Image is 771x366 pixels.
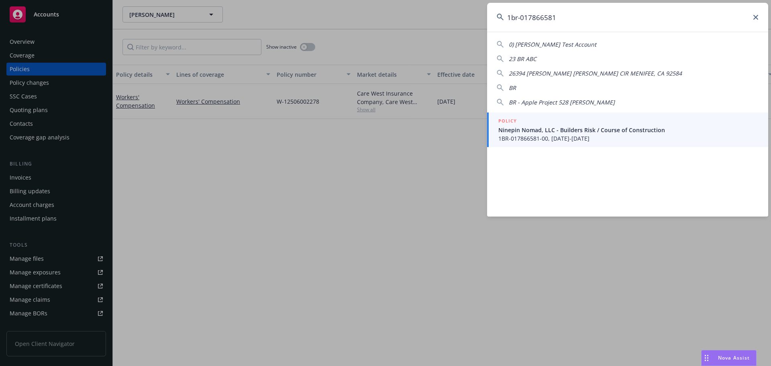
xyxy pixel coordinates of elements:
span: 23 BR ABC [509,55,536,63]
span: Nova Assist [718,354,750,361]
button: Nova Assist [701,350,757,366]
span: 26394 [PERSON_NAME] [PERSON_NAME] CIR MENIFEE, CA 92584 [509,70,682,77]
span: 0) [PERSON_NAME] Test Account [509,41,596,48]
h5: POLICY [498,117,517,125]
span: 1BR-017866581-00, [DATE]-[DATE] [498,134,759,143]
span: Ninepin Nomad, LLC - Builders Risk / Course of Construction [498,126,759,134]
span: BR [509,84,516,92]
div: Drag to move [702,350,712,366]
a: POLICYNinepin Nomad, LLC - Builders Risk / Course of Construction1BR-017866581-00, [DATE]-[DATE] [487,112,768,147]
input: Search... [487,3,768,32]
span: BR - Apple Project 528 [PERSON_NAME] [509,98,615,106]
